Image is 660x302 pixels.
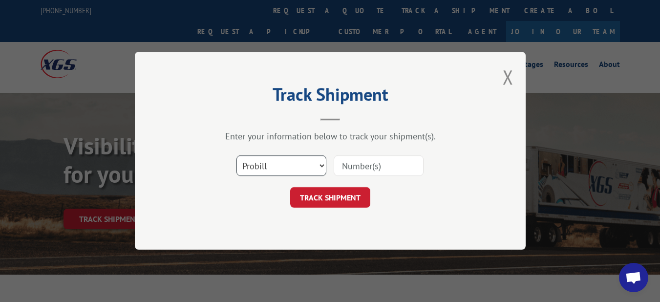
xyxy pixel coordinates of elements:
[184,131,477,142] div: Enter your information below to track your shipment(s).
[290,188,370,208] button: TRACK SHIPMENT
[503,64,513,90] button: Close modal
[334,156,424,176] input: Number(s)
[184,87,477,106] h2: Track Shipment
[619,263,648,292] div: Open chat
